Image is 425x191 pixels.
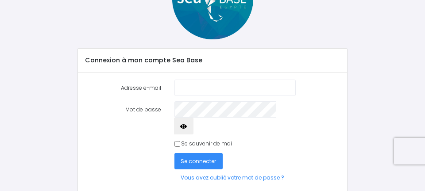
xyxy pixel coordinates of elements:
[174,153,223,169] button: Se connecter
[78,80,168,96] label: Adresse e-mail
[174,169,291,186] a: Vous avez oublié votre mot de passe ?
[181,140,232,148] label: Se souvenir de moi
[181,157,216,165] span: Se connecter
[78,101,168,134] label: Mot de passe
[78,49,347,73] div: Connexion à mon compte Sea Base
